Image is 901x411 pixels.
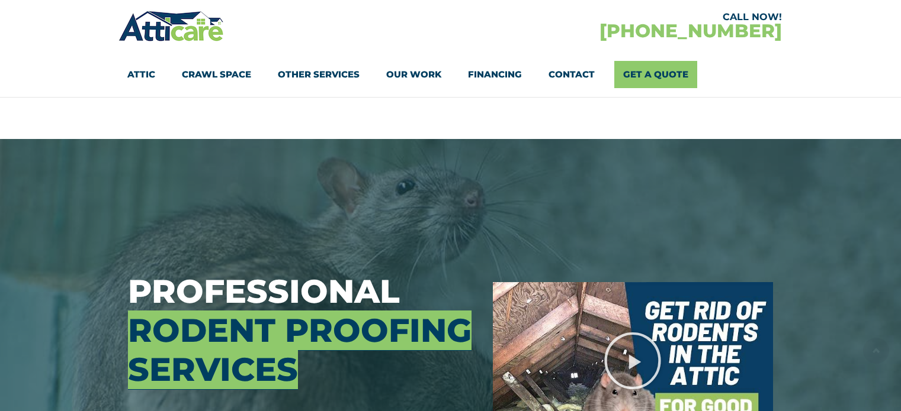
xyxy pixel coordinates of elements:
span: Rodent Proofing Services [128,310,472,389]
a: Contact [549,61,595,88]
a: Financing [468,61,522,88]
div: Play Video [603,331,662,390]
a: Other Services [278,61,360,88]
h3: Professional [128,272,475,389]
div: CALL NOW! [450,12,782,22]
a: Attic [127,61,155,88]
a: Crawl Space [182,61,251,88]
a: Get A Quote [614,61,697,88]
a: Our Work [386,61,441,88]
nav: Menu [127,61,773,88]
